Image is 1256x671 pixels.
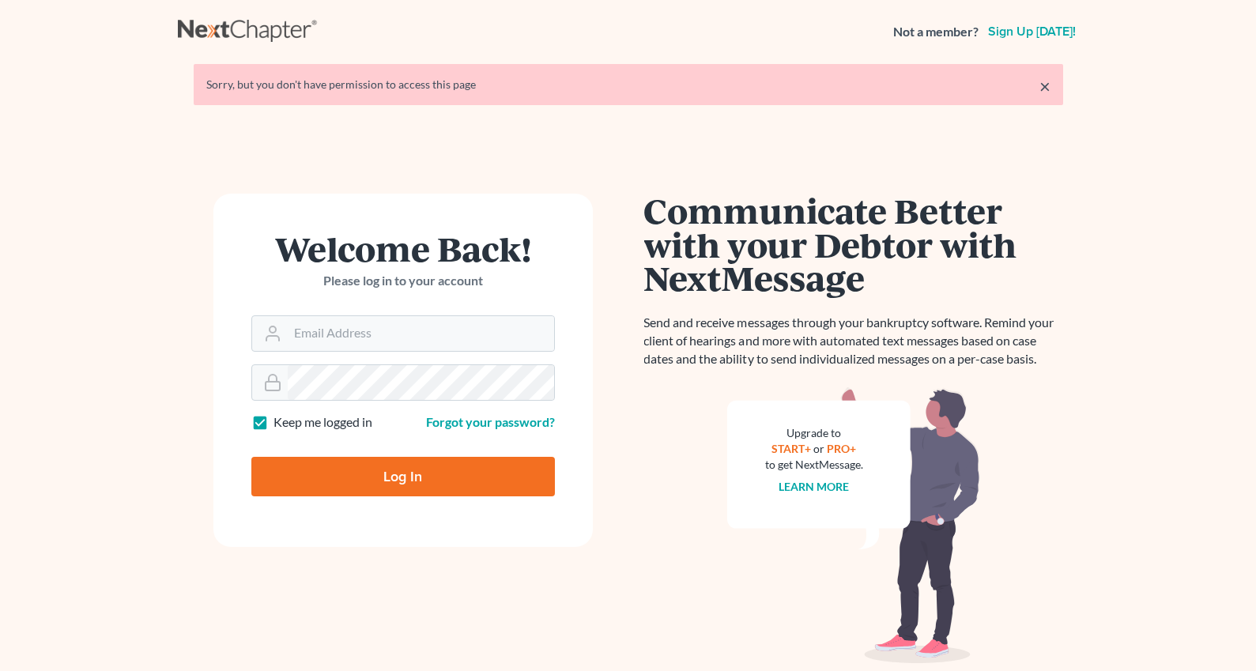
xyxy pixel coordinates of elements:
div: to get NextMessage. [765,457,863,473]
p: Please log in to your account [251,272,555,290]
h1: Communicate Better with your Debtor with NextMessage [644,194,1063,295]
h1: Welcome Back! [251,232,555,266]
p: Send and receive messages through your bankruptcy software. Remind your client of hearings and mo... [644,314,1063,368]
a: Learn more [779,480,849,493]
img: nextmessage_bg-59042aed3d76b12b5cd301f8e5b87938c9018125f34e5fa2b7a6b67550977c72.svg [727,387,980,664]
strong: Not a member? [893,23,979,41]
label: Keep me logged in [273,413,372,432]
a: Forgot your password? [426,414,555,429]
div: Sorry, but you don't have permission to access this page [206,77,1050,92]
a: Sign up [DATE]! [985,25,1079,38]
a: × [1039,77,1050,96]
input: Email Address [288,316,554,351]
div: Upgrade to [765,425,863,441]
a: START+ [771,442,811,455]
span: or [813,442,824,455]
a: PRO+ [827,442,856,455]
input: Log In [251,457,555,496]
